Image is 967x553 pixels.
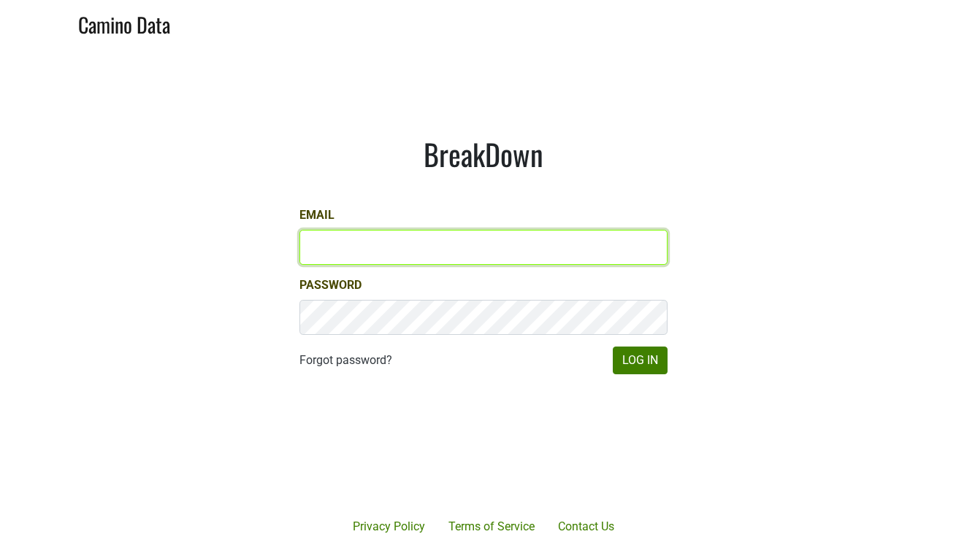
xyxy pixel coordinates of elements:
[341,512,437,541] a: Privacy Policy
[437,512,546,541] a: Terms of Service
[546,512,626,541] a: Contact Us
[299,352,392,369] a: Forgot password?
[299,276,362,294] label: Password
[299,136,668,171] h1: BreakDown
[613,347,668,374] button: Log In
[78,6,170,40] a: Camino Data
[299,206,335,224] label: Email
